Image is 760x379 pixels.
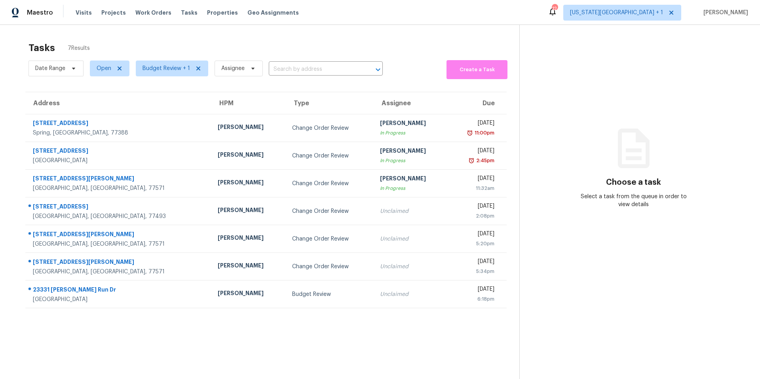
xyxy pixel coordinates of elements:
[101,9,126,17] span: Projects
[218,262,279,271] div: [PERSON_NAME]
[380,129,442,137] div: In Progress
[33,129,205,137] div: Spring, [GEOGRAPHIC_DATA], 77388
[27,9,53,17] span: Maestro
[380,235,442,243] div: Unclaimed
[292,124,367,132] div: Change Order Review
[221,64,245,72] span: Assignee
[33,203,205,212] div: [STREET_ADDRESS]
[374,92,448,114] th: Assignee
[207,9,238,17] span: Properties
[292,263,367,271] div: Change Order Review
[292,180,367,188] div: Change Order Review
[454,147,494,157] div: [DATE]
[372,64,384,75] button: Open
[380,184,442,192] div: In Progress
[475,157,494,165] div: 2:45pm
[380,263,442,271] div: Unclaimed
[33,212,205,220] div: [GEOGRAPHIC_DATA], [GEOGRAPHIC_DATA], 77493
[218,123,279,133] div: [PERSON_NAME]
[454,240,494,248] div: 5:20pm
[454,258,494,267] div: [DATE]
[76,9,92,17] span: Visits
[454,119,494,129] div: [DATE]
[218,206,279,216] div: [PERSON_NAME]
[33,184,205,192] div: [GEOGRAPHIC_DATA], [GEOGRAPHIC_DATA], 77571
[577,193,691,208] div: Select a task from the queue in order to view details
[33,147,205,157] div: [STREET_ADDRESS]
[380,119,442,129] div: [PERSON_NAME]
[211,92,286,114] th: HPM
[247,9,299,17] span: Geo Assignments
[218,234,279,244] div: [PERSON_NAME]
[454,202,494,212] div: [DATE]
[380,147,442,157] div: [PERSON_NAME]
[33,258,205,268] div: [STREET_ADDRESS][PERSON_NAME]
[181,10,198,15] span: Tasks
[380,290,442,298] div: Unclaimed
[33,296,205,303] div: [GEOGRAPHIC_DATA]
[269,63,361,76] input: Search by address
[142,64,190,72] span: Budget Review + 1
[454,295,494,303] div: 6:18pm
[33,286,205,296] div: 23331 [PERSON_NAME] Run Dr
[33,268,205,276] div: [GEOGRAPHIC_DATA], [GEOGRAPHIC_DATA], 77571
[446,60,507,79] button: Create a Task
[380,174,442,184] div: [PERSON_NAME]
[33,157,205,165] div: [GEOGRAPHIC_DATA]
[380,157,442,165] div: In Progress
[292,235,367,243] div: Change Order Review
[135,9,171,17] span: Work Orders
[380,207,442,215] div: Unclaimed
[218,178,279,188] div: [PERSON_NAME]
[454,174,494,184] div: [DATE]
[473,129,494,137] div: 11:00pm
[454,230,494,240] div: [DATE]
[25,92,211,114] th: Address
[448,92,507,114] th: Due
[606,178,661,186] h3: Choose a task
[454,184,494,192] div: 11:32am
[454,285,494,295] div: [DATE]
[286,92,374,114] th: Type
[68,44,90,52] span: 7 Results
[218,151,279,161] div: [PERSON_NAME]
[700,9,748,17] span: [PERSON_NAME]
[292,152,367,160] div: Change Order Review
[33,240,205,248] div: [GEOGRAPHIC_DATA], [GEOGRAPHIC_DATA], 77571
[292,207,367,215] div: Change Order Review
[454,212,494,220] div: 2:08pm
[33,119,205,129] div: [STREET_ADDRESS]
[570,9,663,17] span: [US_STATE][GEOGRAPHIC_DATA] + 1
[450,65,503,74] span: Create a Task
[218,289,279,299] div: [PERSON_NAME]
[33,230,205,240] div: [STREET_ADDRESS][PERSON_NAME]
[454,267,494,275] div: 5:34pm
[33,174,205,184] div: [STREET_ADDRESS][PERSON_NAME]
[552,5,557,13] div: 12
[467,129,473,137] img: Overdue Alarm Icon
[35,64,65,72] span: Date Range
[292,290,367,298] div: Budget Review
[97,64,111,72] span: Open
[468,157,475,165] img: Overdue Alarm Icon
[28,44,55,52] h2: Tasks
